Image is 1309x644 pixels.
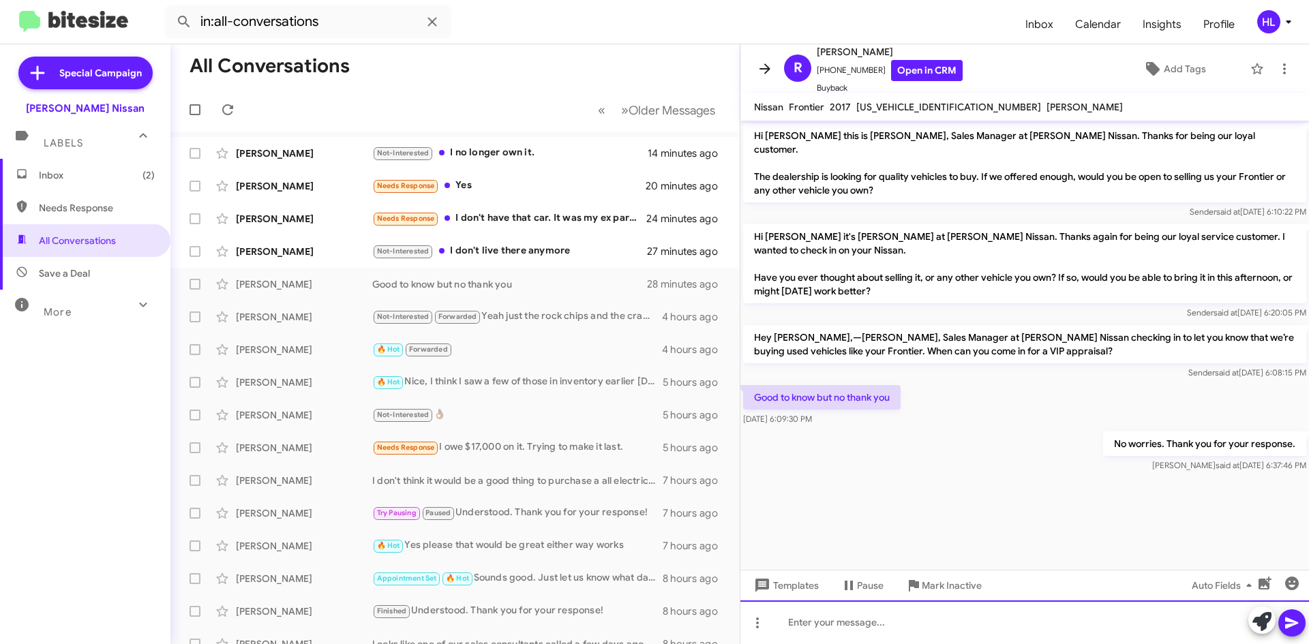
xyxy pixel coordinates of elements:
button: HL [1246,10,1294,33]
span: Save a Deal [39,266,90,280]
span: « [598,102,605,119]
div: [PERSON_NAME] [236,572,372,585]
span: Pause [857,573,884,598]
div: 28 minutes ago [647,277,729,291]
div: Yes [372,178,647,194]
span: Not-Interested [377,149,430,157]
span: Forwarded [406,343,451,356]
div: 5 hours ago [663,408,729,422]
span: Not-Interested [377,247,430,256]
span: [US_VEHICLE_IDENTIFICATION_NUMBER] [856,101,1041,113]
span: Needs Response [377,214,435,223]
span: said at [1216,460,1239,470]
span: [DATE] 6:09:30 PM [743,414,812,424]
div: I don't have that car. It was my ex partners [PERSON_NAME] you can contact him. I have go with To... [372,211,647,226]
span: Inbox [39,168,155,182]
button: Templates [740,573,830,598]
span: 🔥 Hot [377,541,400,550]
div: [PERSON_NAME] [236,310,372,324]
span: Older Messages [629,103,715,118]
div: 8 hours ago [663,604,729,618]
input: Search [165,5,451,38]
div: Sounds good. Just let us know what day works best for you. [372,570,663,586]
div: 4 hours ago [662,343,729,356]
div: [PERSON_NAME] [236,375,372,389]
a: Profile [1192,5,1246,44]
button: Mark Inactive [894,573,993,598]
span: [PERSON_NAME] [DATE] 6:37:46 PM [1152,460,1306,470]
a: Special Campaign [18,57,153,89]
span: More [44,306,72,318]
p: Hi [PERSON_NAME] it's [PERSON_NAME] at [PERSON_NAME] Nissan. Thanks again for being our loyal ser... [743,224,1306,303]
nav: Page navigation example [590,96,723,124]
button: Previous [590,96,614,124]
div: 14 minutes ago [648,147,729,160]
a: Inbox [1014,5,1064,44]
span: Sender [DATE] 6:20:05 PM [1187,307,1306,318]
div: [PERSON_NAME] [236,539,372,553]
div: Yeah just the rock chips and the crack in the glass that's it all other windows are good [372,309,662,324]
span: Appointment Set [377,574,437,583]
span: said at [1216,206,1240,217]
span: said at [1214,307,1237,318]
div: I don't think it would be a good thing to purchase a all electric car . I would be interested in ... [372,474,663,487]
button: Add Tags [1104,57,1244,81]
button: Pause [830,573,894,598]
div: [PERSON_NAME] [236,147,372,160]
span: (2) [142,168,155,182]
a: Calendar [1064,5,1132,44]
span: [PERSON_NAME] [1047,101,1123,113]
div: 5 hours ago [663,375,729,389]
span: 2017 [830,101,851,113]
p: Hi [PERSON_NAME] this is [PERSON_NAME], Sales Manager at [PERSON_NAME] Nissan. Thanks for being o... [743,123,1306,202]
div: Yes please that would be great either way works [372,538,663,553]
div: [PERSON_NAME] [236,277,372,291]
p: Hey [PERSON_NAME],—[PERSON_NAME], Sales Manager at [PERSON_NAME] Nissan checking in to let you kn... [743,325,1306,363]
div: 7 hours ago [663,506,729,520]
div: 4 hours ago [662,310,729,324]
div: [PERSON_NAME] [236,604,372,618]
span: 🔥 Hot [377,378,400,386]
span: [PHONE_NUMBER] [817,60,963,81]
div: Understood. Thank you for your response! [372,505,663,521]
div: [PERSON_NAME] [236,245,372,258]
span: All Conversations [39,234,116,247]
button: Next [613,96,723,124]
span: Paused [425,508,451,517]
span: 🔥 Hot [446,574,469,583]
button: Auto Fields [1181,573,1268,598]
div: [PERSON_NAME] [236,212,372,226]
div: 7 hours ago [663,474,729,487]
span: [PERSON_NAME] [817,44,963,60]
div: [PERSON_NAME] [236,506,372,520]
span: Try Pausing [377,508,417,517]
div: 24 minutes ago [647,212,729,226]
div: I don't live there anymore [372,243,647,259]
div: I no longer own it. [372,145,648,161]
div: 7 hours ago [663,539,729,553]
span: R [794,57,802,79]
div: [PERSON_NAME] [236,474,372,487]
a: Insights [1132,5,1192,44]
span: Sender [DATE] 6:08:15 PM [1188,367,1306,378]
div: I owe $17,000 on it. Trying to make it last. [372,440,663,455]
span: Auto Fields [1192,573,1257,598]
span: Not-Interested [377,312,430,321]
div: 8 hours ago [663,572,729,585]
div: [PERSON_NAME] [236,441,372,455]
span: Needs Response [39,201,155,215]
span: Buyback [817,81,963,95]
div: Understood. Thank you for your response! [372,603,663,619]
span: Needs Response [377,181,435,190]
span: Sender [DATE] 6:10:22 PM [1190,206,1306,217]
span: said at [1215,367,1239,378]
div: HL [1257,10,1280,33]
div: [PERSON_NAME] [236,408,372,422]
span: Finished [377,607,407,615]
a: Open in CRM [891,60,963,81]
span: Frontier [789,101,824,113]
div: [PERSON_NAME] Nissan [26,102,145,115]
span: Templates [751,573,819,598]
